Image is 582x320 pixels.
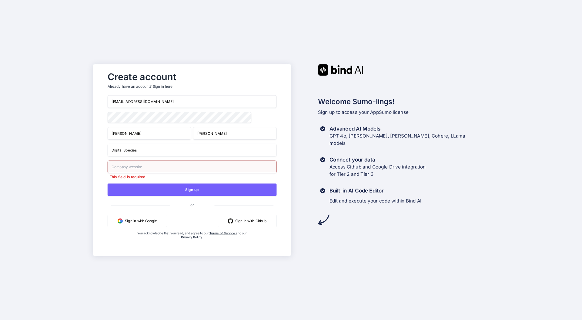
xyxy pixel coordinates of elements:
a: Privacy Policy. [181,235,203,239]
div: You acknowledge that you read, and agree to our and our [136,231,249,252]
p: This field is required [108,174,277,179]
p: GPT 4o, [PERSON_NAME], [PERSON_NAME], Cohere, LLama models [329,132,465,147]
button: Sign in with Github [218,215,277,227]
img: github [228,218,233,223]
h3: Built-in AI Code Editor [329,187,423,194]
h3: Connect your data [329,156,426,163]
p: Access Github and Google Drive integration for Tier 2 and Tier 3 [329,163,426,178]
img: google [118,218,123,223]
h2: Welcome Sumo-lings! [318,96,489,107]
input: First Name [108,127,191,140]
a: Terms of Service [209,231,236,235]
input: Company website [108,160,277,173]
input: Your company name [108,144,277,156]
input: Last Name [193,127,276,140]
img: arrow [318,214,329,225]
h2: Create account [108,73,277,81]
input: Email [108,95,277,108]
p: Already have an account? [108,84,277,89]
button: Sign in with Google [108,215,167,227]
h3: Advanced AI Models [329,125,465,132]
span: or [170,198,214,211]
button: Sign up [108,183,277,196]
p: Edit and execute your code within Bind AI. [329,197,423,205]
p: Sign up to access your AppSumo license [318,109,489,116]
div: Sign in here [153,84,172,89]
img: Bind AI logo [318,64,363,75]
